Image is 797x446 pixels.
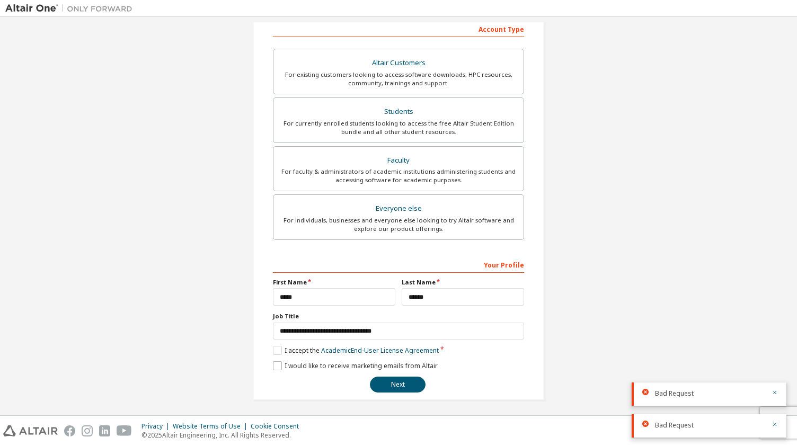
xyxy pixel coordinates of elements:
img: linkedin.svg [99,425,110,436]
label: I accept the [273,346,439,355]
div: Your Profile [273,256,524,273]
label: First Name [273,278,395,287]
div: Privacy [141,422,173,431]
span: Bad Request [655,421,694,430]
button: Next [370,377,426,393]
span: Bad Request [655,389,694,398]
div: Everyone else [280,201,517,216]
div: For existing customers looking to access software downloads, HPC resources, community, trainings ... [280,70,517,87]
div: For individuals, businesses and everyone else looking to try Altair software and explore our prod... [280,216,517,233]
p: © 2025 Altair Engineering, Inc. All Rights Reserved. [141,431,305,440]
img: Altair One [5,3,138,14]
div: For currently enrolled students looking to access the free Altair Student Edition bundle and all ... [280,119,517,136]
div: Altair Customers [280,56,517,70]
div: Website Terms of Use [173,422,251,431]
img: facebook.svg [64,425,75,436]
div: Cookie Consent [251,422,305,431]
label: Job Title [273,312,524,320]
div: Faculty [280,153,517,168]
a: Academic End-User License Agreement [321,346,439,355]
label: I would like to receive marketing emails from Altair [273,361,438,370]
label: Last Name [402,278,524,287]
div: Students [280,104,517,119]
div: For faculty & administrators of academic institutions administering students and accessing softwa... [280,167,517,184]
img: instagram.svg [82,425,93,436]
img: youtube.svg [117,425,132,436]
div: Account Type [273,20,524,37]
img: altair_logo.svg [3,425,58,436]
